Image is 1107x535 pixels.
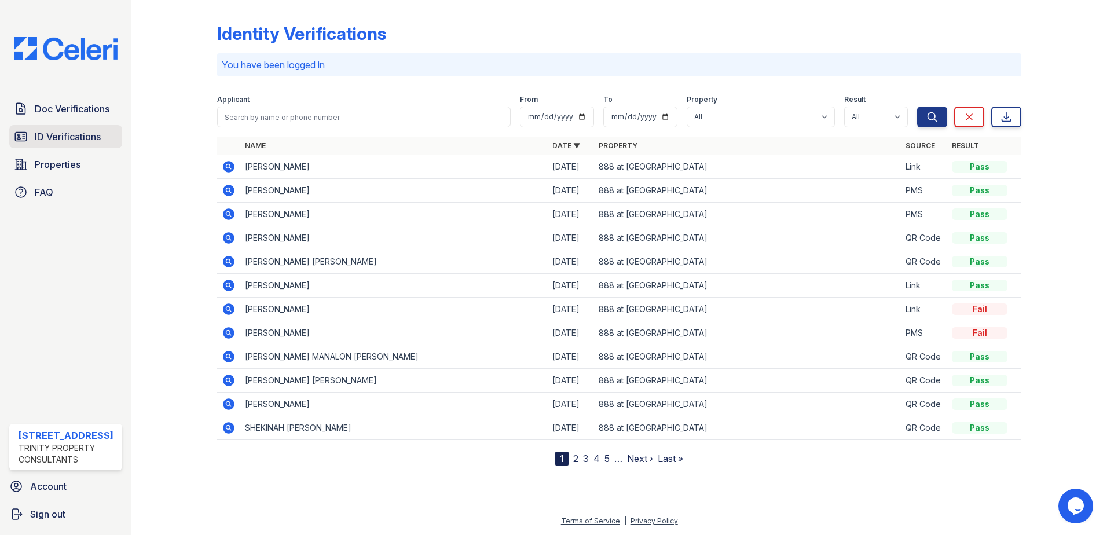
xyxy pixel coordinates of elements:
[548,203,594,226] td: [DATE]
[901,416,947,440] td: QR Code
[901,345,947,369] td: QR Code
[548,250,594,274] td: [DATE]
[658,453,683,464] a: Last »
[952,256,1007,267] div: Pass
[245,141,266,150] a: Name
[631,516,678,525] a: Privacy Policy
[9,97,122,120] a: Doc Verifications
[548,226,594,250] td: [DATE]
[952,351,1007,362] div: Pass
[901,155,947,179] td: Link
[594,274,901,298] td: 888 at [GEOGRAPHIC_DATA]
[240,226,548,250] td: [PERSON_NAME]
[548,155,594,179] td: [DATE]
[952,141,979,150] a: Result
[599,141,637,150] a: Property
[552,141,580,150] a: Date ▼
[627,453,653,464] a: Next ›
[952,208,1007,220] div: Pass
[548,321,594,345] td: [DATE]
[35,157,80,171] span: Properties
[217,95,250,104] label: Applicant
[548,345,594,369] td: [DATE]
[548,369,594,393] td: [DATE]
[5,475,127,498] a: Account
[952,232,1007,244] div: Pass
[593,453,600,464] a: 4
[624,516,626,525] div: |
[952,398,1007,410] div: Pass
[952,375,1007,386] div: Pass
[952,303,1007,315] div: Fail
[555,452,569,466] div: 1
[594,416,901,440] td: 888 at [GEOGRAPHIC_DATA]
[1058,489,1095,523] iframe: chat widget
[687,95,717,104] label: Property
[844,95,866,104] label: Result
[240,345,548,369] td: [PERSON_NAME] MANALON [PERSON_NAME]
[594,226,901,250] td: 888 at [GEOGRAPHIC_DATA]
[240,250,548,274] td: [PERSON_NAME] [PERSON_NAME]
[573,453,578,464] a: 2
[548,274,594,298] td: [DATE]
[217,107,511,127] input: Search by name or phone number
[548,393,594,416] td: [DATE]
[604,453,610,464] a: 5
[594,155,901,179] td: 888 at [GEOGRAPHIC_DATA]
[240,298,548,321] td: [PERSON_NAME]
[30,479,67,493] span: Account
[35,102,109,116] span: Doc Verifications
[35,185,53,199] span: FAQ
[901,179,947,203] td: PMS
[5,503,127,526] a: Sign out
[217,23,386,44] div: Identity Verifications
[5,37,127,60] img: CE_Logo_Blue-a8612792a0a2168367f1c8372b55b34899dd931a85d93a1a3d3e32e68fde9ad4.png
[240,416,548,440] td: SHEKINAH [PERSON_NAME]
[240,274,548,298] td: [PERSON_NAME]
[603,95,613,104] label: To
[240,369,548,393] td: [PERSON_NAME] [PERSON_NAME]
[19,428,118,442] div: [STREET_ADDRESS]
[240,321,548,345] td: [PERSON_NAME]
[594,298,901,321] td: 888 at [GEOGRAPHIC_DATA]
[548,298,594,321] td: [DATE]
[548,416,594,440] td: [DATE]
[19,442,118,466] div: Trinity Property Consultants
[594,393,901,416] td: 888 at [GEOGRAPHIC_DATA]
[240,393,548,416] td: [PERSON_NAME]
[952,280,1007,291] div: Pass
[583,453,589,464] a: 3
[222,58,1017,72] p: You have been logged in
[9,125,122,148] a: ID Verifications
[901,369,947,393] td: QR Code
[240,179,548,203] td: [PERSON_NAME]
[520,95,538,104] label: From
[240,203,548,226] td: [PERSON_NAME]
[901,203,947,226] td: PMS
[901,226,947,250] td: QR Code
[952,327,1007,339] div: Fail
[594,250,901,274] td: 888 at [GEOGRAPHIC_DATA]
[594,179,901,203] td: 888 at [GEOGRAPHIC_DATA]
[594,345,901,369] td: 888 at [GEOGRAPHIC_DATA]
[614,452,622,466] span: …
[30,507,65,521] span: Sign out
[901,298,947,321] td: Link
[952,185,1007,196] div: Pass
[901,250,947,274] td: QR Code
[240,155,548,179] td: [PERSON_NAME]
[548,179,594,203] td: [DATE]
[901,393,947,416] td: QR Code
[594,369,901,393] td: 888 at [GEOGRAPHIC_DATA]
[35,130,101,144] span: ID Verifications
[594,321,901,345] td: 888 at [GEOGRAPHIC_DATA]
[561,516,620,525] a: Terms of Service
[9,153,122,176] a: Properties
[952,422,1007,434] div: Pass
[594,203,901,226] td: 888 at [GEOGRAPHIC_DATA]
[906,141,935,150] a: Source
[901,274,947,298] td: Link
[952,161,1007,173] div: Pass
[901,321,947,345] td: PMS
